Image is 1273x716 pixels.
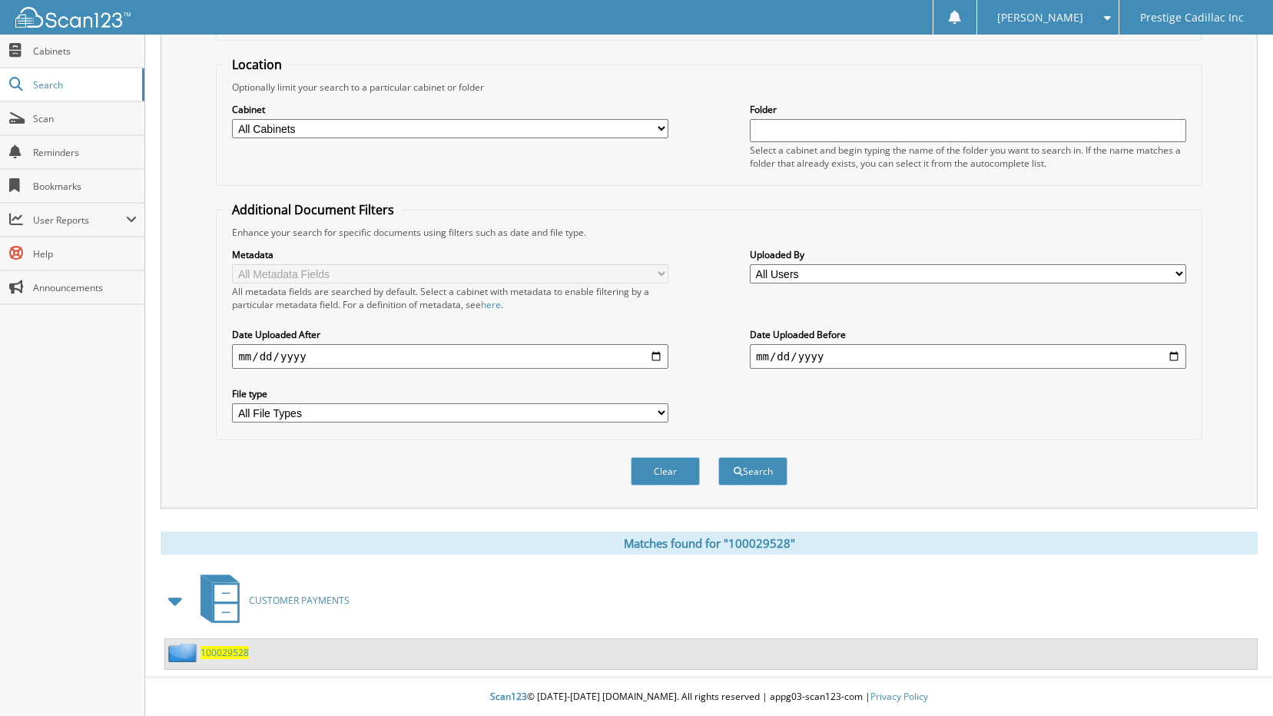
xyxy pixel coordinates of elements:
span: Scan123 [490,690,527,703]
div: Optionally limit your search to a particular cabinet or folder [224,81,1193,94]
label: Date Uploaded After [232,328,668,341]
input: start [232,344,668,369]
span: [PERSON_NAME] [997,13,1083,22]
label: Metadata [232,248,668,261]
span: Scan [33,112,137,125]
legend: Location [224,56,290,73]
label: Uploaded By [750,248,1186,261]
a: 100029528 [201,646,249,659]
label: Date Uploaded Before [750,328,1186,341]
span: User Reports [33,214,126,227]
iframe: Chat Widget [1196,642,1273,716]
span: Prestige Cadillac Inc [1140,13,1244,22]
span: Announcements [33,281,137,294]
div: Enhance your search for specific documents using filters such as date and file type. [224,226,1193,239]
label: Folder [750,103,1186,116]
span: Cabinets [33,45,137,58]
button: Clear [631,457,700,486]
div: All metadata fields are searched by default. Select a cabinet with metadata to enable filtering b... [232,285,668,311]
span: Bookmarks [33,180,137,193]
label: Cabinet [232,103,668,116]
div: © [DATE]-[DATE] [DOMAIN_NAME]. All rights reserved | appg03-scan123-com | [145,678,1273,716]
legend: Additional Document Filters [224,201,402,218]
span: Reminders [33,146,137,159]
span: Search [33,78,134,91]
label: File type [232,387,668,400]
a: here [481,298,501,311]
img: scan123-logo-white.svg [15,7,131,28]
div: Select a cabinet and begin typing the name of the folder you want to search in. If the name match... [750,144,1186,170]
span: CUSTOMER PAYMENTS [249,594,350,607]
button: Search [718,457,787,486]
input: end [750,344,1186,369]
a: Privacy Policy [870,690,928,703]
a: CUSTOMER PAYMENTS [191,570,350,631]
img: folder2.png [168,643,201,662]
span: Help [33,247,137,260]
div: Matches found for "100029528" [161,532,1258,555]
